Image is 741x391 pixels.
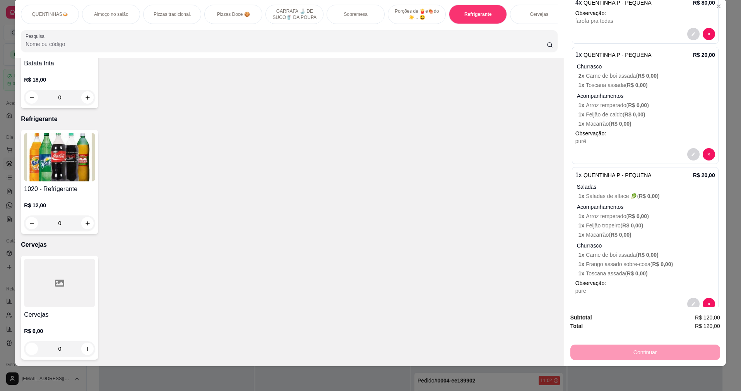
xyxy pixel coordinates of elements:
p: Saladas [577,183,715,191]
p: Frango assado sobre-coxa ( [578,260,715,268]
p: Carne de boi assada ( [578,251,715,259]
input: Pesquisa [26,40,547,48]
p: Feijão de caldo ( [578,111,715,118]
p: Macarrão ( [578,120,715,128]
h4: Cervejas [24,310,95,319]
button: decrease-product-quantity [687,148,700,160]
p: Churrasco [577,63,715,70]
span: 1 x [578,193,586,199]
p: Refrigerante [464,11,492,17]
span: 1 x [578,222,586,229]
span: 1 x [578,261,586,267]
strong: Total [570,323,583,329]
div: farofa pra todas [575,17,715,25]
span: R$ 0,00 ) [625,111,645,118]
p: Pizzas tradicional. [154,11,191,17]
p: 1 x [575,50,652,60]
p: Acompanhamentos [577,92,715,100]
span: R$ 0,00 ) [628,102,649,108]
p: R$ 0,00 [24,327,95,335]
span: 1 x [578,121,586,127]
p: Arroz temperado ( [578,212,715,220]
span: R$ 0,00 ) [639,193,660,199]
img: product-image [24,133,95,181]
span: QUENTINHA P - PEQUENA [584,52,652,58]
button: decrease-product-quantity [703,148,715,160]
p: R$ 18,00 [24,76,95,84]
h4: Batata frita [24,59,95,68]
div: purê [575,137,715,145]
span: 1 x [578,213,586,219]
p: Observação: [575,130,715,137]
span: 2 x [578,73,586,79]
span: 1 x [578,111,586,118]
p: Pizzas Doce 🍪 [217,11,250,17]
p: R$ 20,00 [693,51,715,59]
p: GARRAFA 🍶 DE SUCO🥤 DA POUPA [272,8,317,20]
p: Observação: [575,9,715,17]
p: Saladas de alface 🥬 ( [578,192,715,200]
label: Pesquisa [26,33,47,39]
span: QUENTINHA P - PEQUENA [584,172,652,178]
h4: 1020 - Refrigerante [24,184,95,194]
button: decrease-product-quantity [703,28,715,40]
p: Refrigerante [21,114,557,124]
span: 1 x [578,232,586,238]
p: Cervejas [21,240,557,249]
span: R$ 120,00 [695,322,720,330]
p: 1 x [575,171,652,180]
span: R$ 0,00 ) [652,261,673,267]
p: Arroz temperado ( [578,101,715,109]
button: decrease-product-quantity [703,298,715,310]
p: R$ 12,00 [24,201,95,209]
p: Carne de boi assada ( [578,72,715,80]
span: 1 x [578,252,586,258]
p: Toscana assada ( [578,270,715,277]
span: R$ 0,00 ) [638,73,659,79]
span: R$ 0,00 ) [622,222,643,229]
button: decrease-product-quantity [687,298,700,310]
p: Porções de 🍟e🍖do☀️... 😃 [394,8,439,20]
p: Observação: [575,279,715,287]
p: Churrasco [577,242,715,249]
p: Cervejas [530,11,548,17]
p: R$ 20,00 [693,171,715,179]
p: Macarrão ( [578,231,715,239]
span: R$ 0,00 ) [627,82,648,88]
span: 1 x [578,270,586,277]
span: R$ 0,00 ) [628,213,649,219]
span: R$ 0,00 ) [611,232,631,238]
span: R$ 120,00 [695,313,720,322]
span: 1 x [578,82,586,88]
strong: Subtotal [570,314,592,321]
p: Sobremesa [344,11,368,17]
p: Almoço no salão [94,11,128,17]
button: decrease-product-quantity [687,28,700,40]
span: 1 x [578,102,586,108]
div: pure [575,287,715,295]
span: R$ 0,00 ) [627,270,648,277]
span: R$ 0,00 ) [611,121,631,127]
p: QUENTINHAS🍛 [32,11,68,17]
p: Feijão tropeiro ( [578,222,715,229]
p: Toscana assada ( [578,81,715,89]
span: R$ 0,00 ) [638,252,659,258]
p: Acompanhamentos [577,203,715,211]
